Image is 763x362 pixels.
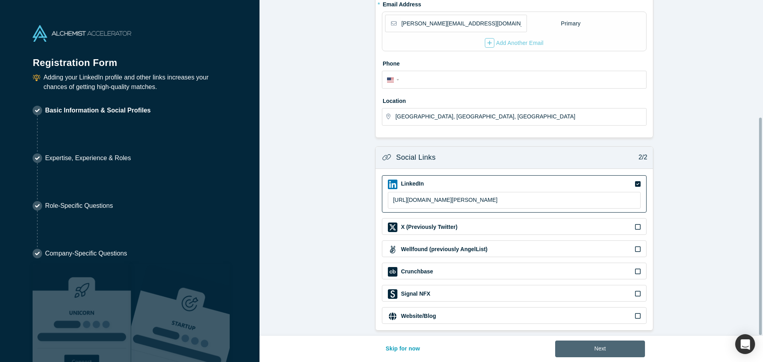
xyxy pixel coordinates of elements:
[388,312,397,321] img: Website/Blog icon
[45,106,151,115] p: Basic Information & Social Profiles
[377,341,428,357] button: Skip for now
[388,245,397,254] img: Wellfound (previously AngelList) icon
[400,180,424,188] label: LinkedIn
[560,17,581,31] div: Primary
[382,175,647,213] div: LinkedIn iconLinkedIn
[388,289,397,299] img: Signal NFX icon
[33,47,227,70] h1: Registration Form
[400,223,457,231] label: X (Previously Twitter)
[33,25,131,42] img: Alchemist Accelerator Logo
[388,223,397,232] img: X (Previously Twitter) icon
[382,218,647,235] div: X (Previously Twitter) iconX (Previously Twitter)
[400,245,488,254] label: Wellfound (previously AngelList)
[634,153,647,162] p: 2/2
[382,57,647,68] label: Phone
[400,290,430,298] label: Signal NFX
[485,38,544,48] div: Add Another Email
[382,94,647,105] label: Location
[382,240,647,257] div: Wellfound (previously AngelList) iconWellfound (previously AngelList)
[396,152,436,163] h3: Social Links
[43,73,227,92] p: Adding your LinkedIn profile and other links increases your chances of getting high-quality matches.
[400,312,436,320] label: Website/Blog
[555,341,645,357] button: Next
[388,267,397,277] img: Crunchbase icon
[395,108,646,125] input: Enter a location
[45,249,127,258] p: Company-Specific Questions
[382,263,647,279] div: Crunchbase iconCrunchbase
[382,285,647,302] div: Signal NFX iconSignal NFX
[400,267,433,276] label: Crunchbase
[382,307,647,324] div: Website/Blog iconWebsite/Blog
[388,180,397,189] img: LinkedIn icon
[45,201,113,211] p: Role-Specific Questions
[45,153,131,163] p: Expertise, Experience & Roles
[484,38,544,48] button: Add Another Email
